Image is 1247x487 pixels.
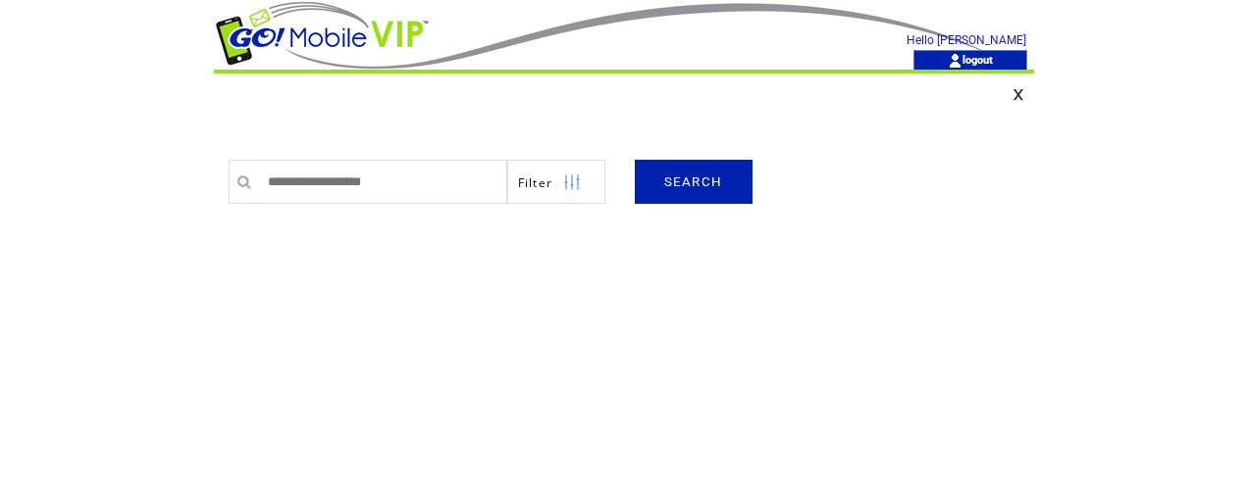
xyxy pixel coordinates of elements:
[948,53,962,69] img: account_icon.gif
[635,160,753,204] a: SEARCH
[962,53,993,66] a: logout
[907,33,1026,47] span: Hello [PERSON_NAME]
[507,160,605,204] a: Filter
[563,161,581,205] img: filters.png
[518,174,553,191] span: Show filters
